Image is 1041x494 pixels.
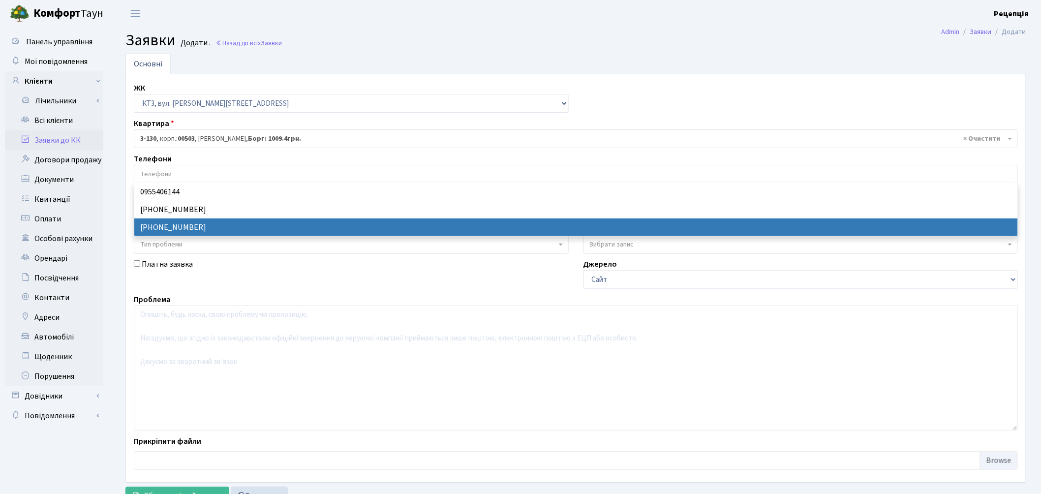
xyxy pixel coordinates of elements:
[964,134,1001,144] span: Видалити всі елементи
[5,367,103,386] a: Порушення
[11,91,103,111] a: Лічильники
[261,38,282,48] span: Заявки
[25,56,88,67] span: Мої повідомлення
[927,22,1041,42] nav: breadcrumb
[125,29,176,52] span: Заявки
[994,8,1029,19] b: Рецепція
[5,32,103,52] a: Панель управління
[33,5,103,22] span: Таун
[134,218,1017,236] li: [PHONE_NUMBER]
[5,111,103,130] a: Всі клієнти
[5,209,103,229] a: Оплати
[5,52,103,71] a: Мої повідомлення
[5,386,103,406] a: Довідники
[5,288,103,308] a: Контакти
[5,189,103,209] a: Квитанції
[5,327,103,347] a: Автомобілі
[134,129,1018,148] span: <b>3-130</b>, корп.: <b>00503</b>, Кузьменко Володимир Іванович, <b>Борг: 1009.4грн.</b>
[215,38,282,48] a: Назад до всіхЗаявки
[134,82,145,94] label: ЖК
[140,134,1006,144] span: <b>3-130</b>, корп.: <b>00503</b>, Кузьменко Володимир Іванович, <b>Борг: 1009.4грн.</b>
[5,229,103,248] a: Особові рахунки
[992,27,1026,37] li: Додати
[179,38,211,48] small: Додати .
[5,170,103,189] a: Документи
[5,150,103,170] a: Договори продажу
[942,27,960,37] a: Admin
[125,54,171,74] a: Основні
[134,435,201,447] label: Прикріпити файли
[178,134,195,144] b: 00503
[134,294,171,306] label: Проблема
[140,240,183,249] span: Тип проблеми
[5,248,103,268] a: Орендарі
[5,308,103,327] a: Адреси
[26,36,92,47] span: Панель управління
[134,118,174,129] label: Квартира
[142,258,193,270] label: Платна заявка
[5,130,103,150] a: Заявки до КК
[970,27,992,37] a: Заявки
[134,165,1017,183] input: Телефони
[10,4,30,24] img: logo.png
[134,153,172,165] label: Телефони
[5,406,103,426] a: Повідомлення
[134,201,1017,218] li: [PHONE_NUMBER]
[33,5,81,21] b: Комфорт
[248,134,301,144] b: Борг: 1009.4грн.
[134,183,1017,201] li: 0955406144
[5,268,103,288] a: Посвідчення
[583,258,617,270] label: Джерело
[5,347,103,367] a: Щоденник
[5,71,103,91] a: Клієнти
[140,134,156,144] b: 3-130
[123,5,148,22] button: Переключити навігацію
[994,8,1029,20] a: Рецепція
[590,240,634,249] span: Вибрати запис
